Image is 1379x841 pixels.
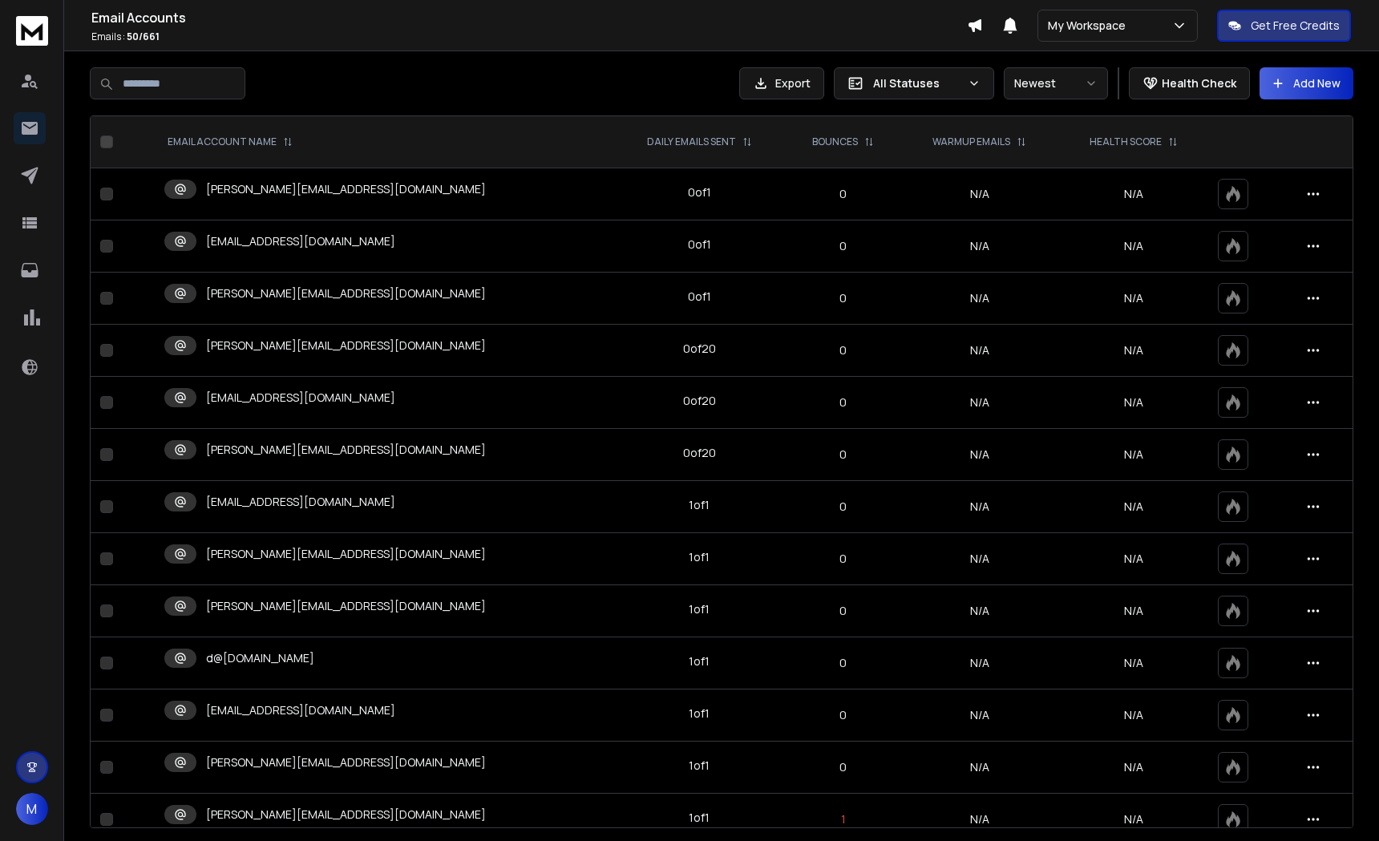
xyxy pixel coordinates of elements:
[206,546,486,562] p: [PERSON_NAME][EMAIL_ADDRESS][DOMAIN_NAME]
[795,186,892,202] p: 0
[900,533,1058,585] td: N/A
[647,135,736,148] p: DAILY EMAILS SENT
[206,233,395,249] p: [EMAIL_ADDRESS][DOMAIN_NAME]
[1068,551,1199,567] p: N/A
[795,811,892,827] p: 1
[795,394,892,410] p: 0
[795,499,892,515] p: 0
[900,273,1058,325] td: N/A
[206,702,395,718] p: [EMAIL_ADDRESS][DOMAIN_NAME]
[1068,186,1199,202] p: N/A
[900,325,1058,377] td: N/A
[206,285,486,301] p: [PERSON_NAME][EMAIL_ADDRESS][DOMAIN_NAME]
[795,655,892,671] p: 0
[1251,18,1340,34] p: Get Free Credits
[1068,759,1199,775] p: N/A
[795,290,892,306] p: 0
[688,237,711,253] div: 0 of 1
[688,289,711,305] div: 0 of 1
[206,338,486,354] p: [PERSON_NAME][EMAIL_ADDRESS][DOMAIN_NAME]
[683,341,716,357] div: 0 of 20
[689,758,710,774] div: 1 of 1
[689,549,710,565] div: 1 of 1
[900,585,1058,637] td: N/A
[689,601,710,617] div: 1 of 1
[689,706,710,722] div: 1 of 1
[127,30,160,43] span: 50 / 661
[1068,238,1199,254] p: N/A
[1068,394,1199,410] p: N/A
[689,653,710,669] div: 1 of 1
[1217,10,1351,42] button: Get Free Credits
[900,168,1058,220] td: N/A
[688,184,711,200] div: 0 of 1
[16,793,48,825] button: M
[683,393,716,409] div: 0 of 20
[1068,811,1199,827] p: N/A
[900,689,1058,742] td: N/A
[1068,342,1199,358] p: N/A
[900,742,1058,794] td: N/A
[689,810,710,826] div: 1 of 1
[206,650,314,666] p: d@[DOMAIN_NAME]
[1068,499,1199,515] p: N/A
[206,598,486,614] p: [PERSON_NAME][EMAIL_ADDRESS][DOMAIN_NAME]
[795,707,892,723] p: 0
[1068,707,1199,723] p: N/A
[683,445,716,461] div: 0 of 20
[1068,603,1199,619] p: N/A
[206,442,486,458] p: [PERSON_NAME][EMAIL_ADDRESS][DOMAIN_NAME]
[206,754,486,770] p: [PERSON_NAME][EMAIL_ADDRESS][DOMAIN_NAME]
[168,135,293,148] div: EMAIL ACCOUNT NAME
[795,342,892,358] p: 0
[1260,67,1353,99] button: Add New
[1129,67,1250,99] button: Health Check
[1068,447,1199,463] p: N/A
[900,637,1058,689] td: N/A
[1068,655,1199,671] p: N/A
[206,494,395,510] p: [EMAIL_ADDRESS][DOMAIN_NAME]
[1004,67,1108,99] button: Newest
[932,135,1010,148] p: WARMUP EMAILS
[206,390,395,406] p: [EMAIL_ADDRESS][DOMAIN_NAME]
[689,497,710,513] div: 1 of 1
[795,447,892,463] p: 0
[900,481,1058,533] td: N/A
[206,807,486,823] p: [PERSON_NAME][EMAIL_ADDRESS][DOMAIN_NAME]
[1068,290,1199,306] p: N/A
[91,8,967,27] h1: Email Accounts
[900,429,1058,481] td: N/A
[795,551,892,567] p: 0
[16,16,48,46] img: logo
[900,220,1058,273] td: N/A
[812,135,858,148] p: BOUNCES
[795,759,892,775] p: 0
[1048,18,1132,34] p: My Workspace
[1090,135,1162,148] p: HEALTH SCORE
[795,238,892,254] p: 0
[900,377,1058,429] td: N/A
[795,603,892,619] p: 0
[1162,75,1236,91] p: Health Check
[91,30,967,43] p: Emails :
[206,181,486,197] p: [PERSON_NAME][EMAIL_ADDRESS][DOMAIN_NAME]
[739,67,824,99] button: Export
[873,75,961,91] p: All Statuses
